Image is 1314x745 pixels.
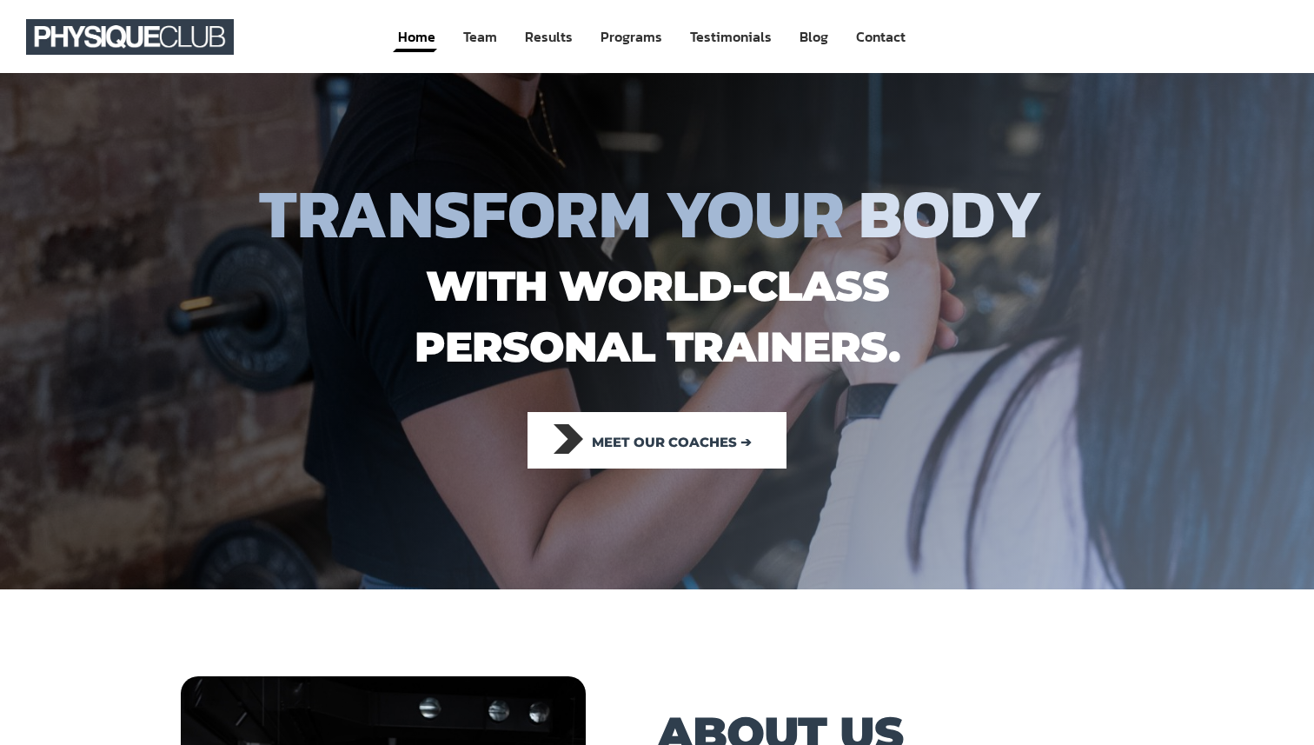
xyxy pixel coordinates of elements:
[523,21,574,53] a: Results
[461,21,499,53] a: Team
[259,163,845,264] span: TRANSFORM YOUR
[528,412,786,469] a: Meet our coaches ➔
[798,21,830,53] a: Blog
[688,21,773,53] a: Testimonials
[854,21,907,53] a: Contact
[592,423,752,462] span: Meet our coaches ➔
[599,21,664,53] a: Programs
[109,256,1204,377] h1: with world-class personal trainers.
[396,21,437,53] a: Home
